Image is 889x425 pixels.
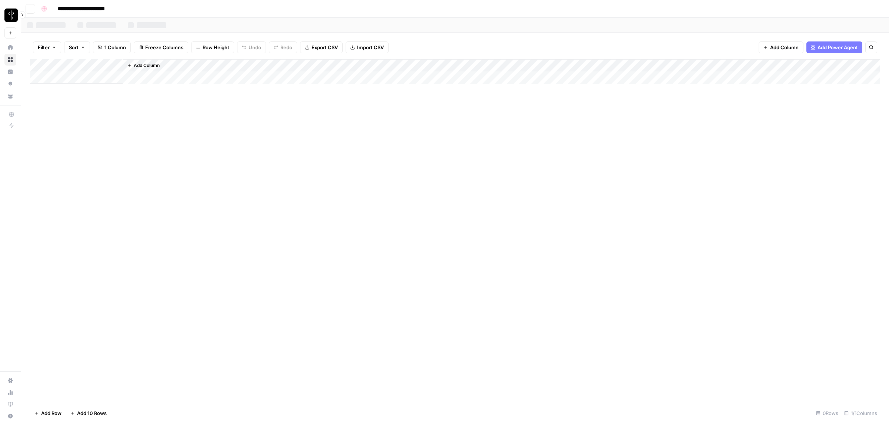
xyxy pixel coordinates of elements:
[4,398,16,410] a: Learning Hub
[77,409,107,417] span: Add 10 Rows
[300,41,343,53] button: Export CSV
[134,41,188,53] button: Freeze Columns
[4,9,18,22] img: LP Production Workloads Logo
[203,44,229,51] span: Row Height
[280,44,292,51] span: Redo
[30,407,66,419] button: Add Row
[145,44,183,51] span: Freeze Columns
[124,61,163,70] button: Add Column
[346,41,389,53] button: Import CSV
[357,44,384,51] span: Import CSV
[4,375,16,386] a: Settings
[4,386,16,398] a: Usage
[104,44,126,51] span: 1 Column
[134,62,160,69] span: Add Column
[191,41,234,53] button: Row Height
[4,410,16,422] button: Help + Support
[4,90,16,102] a: Your Data
[4,66,16,78] a: Insights
[841,407,880,419] div: 1/1 Columns
[4,78,16,90] a: Opportunities
[93,41,131,53] button: 1 Column
[813,407,841,419] div: 0 Rows
[249,44,261,51] span: Undo
[818,44,858,51] span: Add Power Agent
[806,41,862,53] button: Add Power Agent
[759,41,803,53] button: Add Column
[33,41,61,53] button: Filter
[237,41,266,53] button: Undo
[269,41,297,53] button: Redo
[38,44,50,51] span: Filter
[4,6,16,24] button: Workspace: LP Production Workloads
[4,41,16,53] a: Home
[4,54,16,66] a: Browse
[770,44,799,51] span: Add Column
[69,44,79,51] span: Sort
[312,44,338,51] span: Export CSV
[66,407,111,419] button: Add 10 Rows
[64,41,90,53] button: Sort
[41,409,61,417] span: Add Row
